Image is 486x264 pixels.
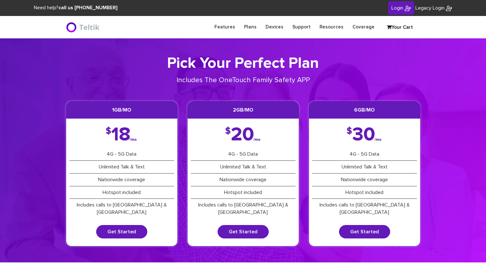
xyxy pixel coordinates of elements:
span: $ [225,128,231,135]
a: Get Started [218,225,269,238]
strong: call us [PHONE_NUMBER] [58,5,118,10]
li: Includes calls to [GEOGRAPHIC_DATA] & [GEOGRAPHIC_DATA] [69,199,174,219]
li: Unlimited Talk & Text [191,161,296,174]
div: 30 [347,128,382,142]
div: 20 [225,128,261,142]
a: Get Started [339,225,390,238]
span: Login [391,5,403,11]
h3: 1GB/mo [66,101,177,119]
img: BriteX [446,5,452,12]
li: Hotspot included [312,186,417,199]
li: Hotspot included [69,186,174,199]
a: Get Started [96,225,147,238]
li: Unlimited Talk & Text [69,161,174,174]
h3: 6GB/mo [309,101,420,119]
h1: Pick Your Perfect Plan [66,54,420,73]
a: Legacy Login [415,4,452,12]
li: Includes calls to [GEOGRAPHIC_DATA] & [GEOGRAPHIC_DATA] [191,199,296,219]
h3: 2GB/mo [188,101,299,119]
li: Unlimited Talk & Text [312,161,417,174]
a: Plans [240,21,261,33]
li: 4G - 5G Data [191,148,296,161]
span: Legacy Login [415,5,444,11]
span: /mo [130,138,137,141]
img: BriteX [66,21,101,34]
li: Includes calls to [GEOGRAPHIC_DATA] & [GEOGRAPHIC_DATA] [312,199,417,219]
p: Includes The OneTouch Family Safety APP [154,75,332,85]
span: /mo [253,138,260,141]
a: Coverage [348,21,379,33]
li: 4G - 5G Data [69,148,174,161]
a: Devices [261,21,288,33]
a: Resources [315,21,348,33]
li: Nationwide coverage [312,174,417,186]
img: BriteX [405,5,411,12]
li: Hotspot included [191,186,296,199]
a: Your Cart [384,23,416,32]
li: Nationwide coverage [69,174,174,186]
span: Need help? [34,5,118,10]
a: Features [210,21,240,33]
div: 18 [106,128,137,142]
li: 4G - 5G Data [312,148,417,161]
li: Nationwide coverage [191,174,296,186]
span: $ [347,128,352,135]
span: $ [106,128,111,135]
a: Support [288,21,315,33]
span: /mo [374,138,382,141]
